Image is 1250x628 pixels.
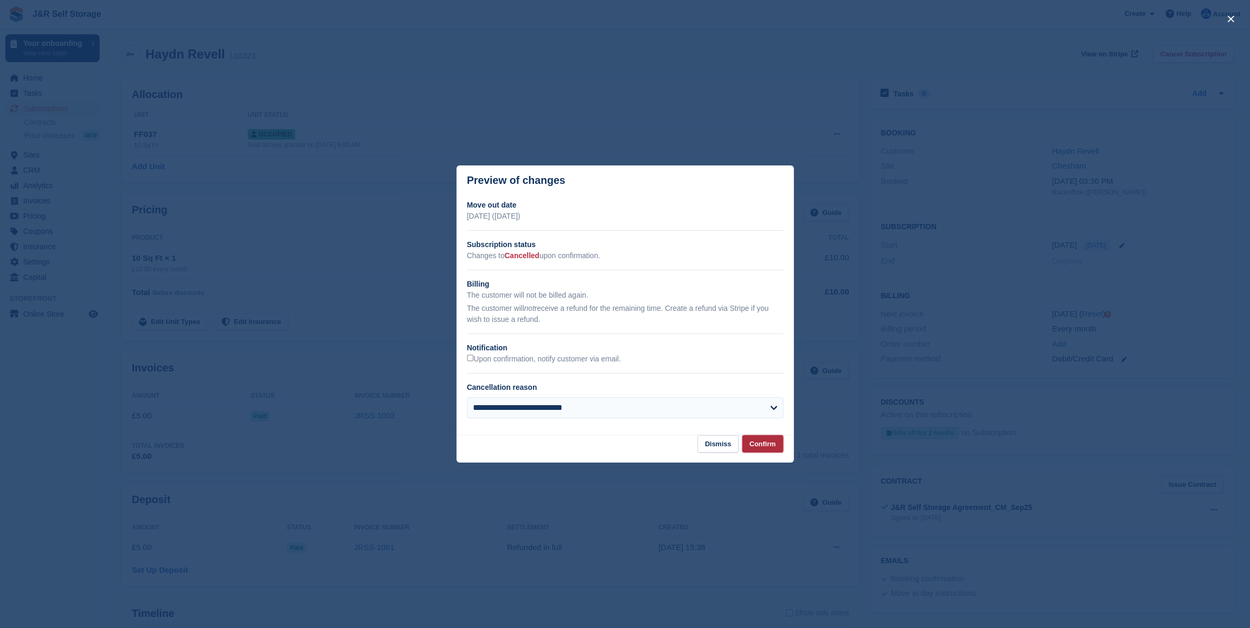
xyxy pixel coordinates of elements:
[524,304,534,312] em: not
[1223,11,1239,27] button: close
[742,435,783,453] button: Confirm
[467,383,537,391] label: Cancellation reason
[467,355,474,361] input: Upon confirmation, notify customer via email.
[467,355,621,364] label: Upon confirmation, notify customer via email.
[505,251,539,260] span: Cancelled
[467,279,783,290] h2: Billing
[467,303,783,325] p: The customer will receive a refund for the remaining time. Create a refund via Stripe if you wish...
[467,290,783,301] p: The customer will not be billed again.
[697,435,739,453] button: Dismiss
[467,200,783,211] h2: Move out date
[467,239,783,250] h2: Subscription status
[467,174,566,187] p: Preview of changes
[467,211,783,222] p: [DATE] ([DATE])
[467,342,783,354] h2: Notification
[467,250,783,261] p: Changes to upon confirmation.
